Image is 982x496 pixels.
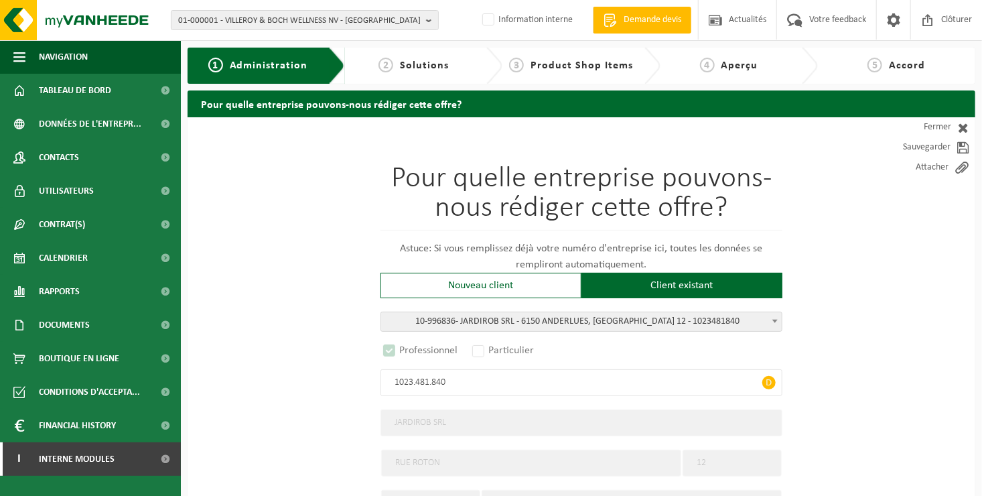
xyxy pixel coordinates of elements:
span: 10-996836 [415,316,455,326]
input: Numéro [683,450,782,477]
span: Product Shop Items [531,60,633,71]
span: Accord [889,60,925,71]
label: Information interne [480,10,573,30]
span: Contacts [39,141,79,174]
a: 3Product Shop Items [509,58,633,74]
span: D [762,376,776,389]
span: <span class="highlight"><span class="highlight">10-996836</span></span> - JARDIROB SRL - 6150 AND... [380,312,782,332]
span: 1 [208,58,223,72]
span: I [13,442,25,476]
span: 4 [700,58,715,72]
h1: Pour quelle entreprise pouvons-nous rédiger cette offre? [380,164,782,231]
span: Calendrier [39,241,88,275]
span: 01-000001 - VILLEROY & BOCH WELLNESS NV - [GEOGRAPHIC_DATA] [178,11,421,31]
button: 01-000001 - VILLEROY & BOCH WELLNESS NV - [GEOGRAPHIC_DATA] [171,10,439,30]
a: Demande devis [593,7,691,34]
input: Rue [381,450,681,477]
span: Contrat(s) [39,208,85,241]
span: 5 [867,58,882,72]
div: Client existant [581,273,782,298]
span: 3 [509,58,524,72]
p: Astuce: Si vous remplissez déjà votre numéro d'entreprise ici, toutes les données se rempliront a... [380,241,782,273]
a: 2Solutions [352,58,476,74]
span: 2 [378,58,393,72]
span: Demande devis [620,13,685,27]
span: Données de l'entrepr... [39,107,141,141]
a: Attacher [855,158,975,178]
span: Aperçu [721,60,758,71]
span: Boutique en ligne [39,342,119,375]
span: Administration [230,60,308,71]
span: Interne modules [39,442,115,476]
a: 1Administration [198,58,318,74]
span: Financial History [39,409,116,442]
span: Documents [39,308,90,342]
a: Fermer [855,117,975,137]
a: Sauvegarder [855,137,975,158]
a: 4Aperçu [667,58,791,74]
input: Nom [380,410,782,436]
span: Navigation [39,40,88,74]
h2: Pour quelle entreprise pouvons-nous rédiger cette offre? [188,90,975,117]
a: 5Accord [825,58,969,74]
input: Numéro d'entreprise [380,369,782,396]
label: Professionnel [380,341,462,360]
label: Particulier [470,341,538,360]
span: Utilisateurs [39,174,94,208]
span: Rapports [39,275,80,308]
span: Tableau de bord [39,74,111,107]
div: Nouveau client [380,273,581,298]
span: Solutions [400,60,449,71]
span: Conditions d'accepta... [39,375,140,409]
span: <span class="highlight"><span class="highlight">10-996836</span></span> - JARDIROB SRL - 6150 AND... [381,312,782,331]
